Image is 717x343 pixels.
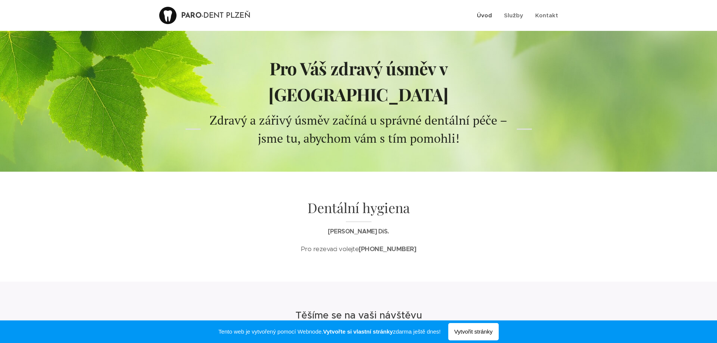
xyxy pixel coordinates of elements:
[210,112,507,146] span: Zdravý a zářivý úsměv začíná u správné dentální péče – jsme tu, abychom vám s tím pomohli!
[208,244,509,255] p: Pro rezevaci volejte
[208,309,509,322] h2: Těšíme se na vaši návštěvu
[218,327,440,336] span: Tento web je vytvořený pomocí Webnode. zdarma ještě dnes!
[448,323,499,340] span: Vytvořit stránky
[535,12,558,19] span: Kontakt
[268,56,448,106] strong: Pro Váš zdravý úsměv v [GEOGRAPHIC_DATA]
[323,328,393,335] strong: Vytvořte si vlastní stránky
[475,6,558,25] ul: Menu
[477,12,492,19] span: Úvod
[328,227,389,235] strong: [PERSON_NAME] DiS.
[359,245,416,253] strong: [PHONE_NUMBER]
[504,12,523,19] span: Služby
[208,199,509,223] h1: Dentální hygiena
